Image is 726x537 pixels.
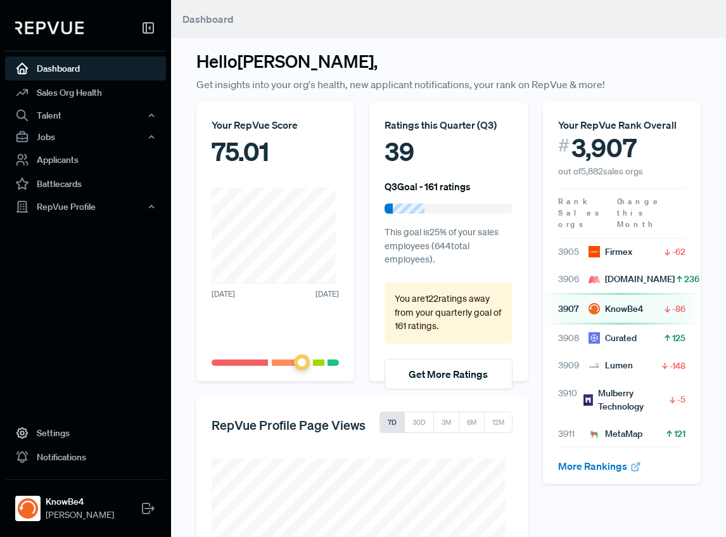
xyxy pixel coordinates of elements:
span: 3907 [558,302,589,316]
p: Get insights into your org's health, new applicant notifications, your rank on RepVue & more! [196,77,701,92]
span: -86 [672,302,685,315]
span: [PERSON_NAME] [46,508,114,522]
button: 3M [433,411,459,433]
span: # [558,133,570,159]
button: Talent [5,105,166,126]
a: Dashboard [5,56,166,81]
button: 12M [484,411,513,433]
div: MetaMap [589,427,642,441]
a: Notifications [5,445,166,469]
div: KnowBe4 [589,302,644,316]
p: You are 122 ratings away from your quarterly goal of 161 ratings . [395,292,502,333]
img: KnowBe4 [589,303,600,314]
div: [DOMAIN_NAME] [589,273,675,286]
span: [DATE] [212,288,235,300]
span: 3908 [558,332,589,345]
div: Firmex [589,245,632,259]
span: -62 [672,245,685,258]
button: 7D [379,411,405,433]
span: 3905 [558,245,589,259]
img: KnowBe4 [18,498,38,519]
a: More Rankings [558,460,642,472]
button: RepVue Profile [5,196,166,217]
img: Curated [589,332,600,344]
span: Change this Month [617,196,661,230]
a: Sales Org Health [5,81,166,105]
img: RepVue [15,22,84,34]
img: Lumen [589,360,600,372]
div: 75.01 [212,133,339,171]
h6: Q3 Goal - 161 ratings [385,181,471,192]
img: MetaMap [589,429,600,440]
img: Masterplan.com [589,274,600,285]
span: Sales orgs [558,207,601,230]
span: -5 [677,393,685,406]
span: Rank [558,196,589,207]
h5: RepVue Profile Page Views [212,417,366,432]
span: 3911 [558,427,589,441]
button: Jobs [5,126,166,148]
span: [DATE] [315,288,339,300]
button: Get More Ratings [385,359,512,389]
a: Battlecards [5,172,166,196]
p: This goal is 25 % of your sales employees ( 644 total employees). [385,226,512,267]
div: 39 [385,133,512,171]
span: 3910 [558,387,584,413]
div: Ratings this Quarter ( Q3 ) [385,117,512,133]
span: 125 [672,332,685,344]
h3: Hello [PERSON_NAME] , [196,51,701,72]
strong: KnowBe4 [46,495,114,508]
div: Curated [589,332,637,345]
a: KnowBe4KnowBe4[PERSON_NAME] [5,479,166,527]
span: 3906 [558,273,589,286]
img: Mulberry Technology [583,394,593,406]
span: 3,907 [571,133,637,163]
a: Applicants [5,148,166,172]
span: 121 [674,427,685,440]
span: Your RepVue Rank Overall [558,119,677,131]
span: 236 [684,273,699,285]
span: Dashboard [182,13,234,25]
img: Firmex [589,246,600,257]
a: Settings [5,421,166,445]
span: out of 5,882 sales orgs [558,165,643,177]
span: 3909 [558,359,589,372]
div: Mulberry Technology [583,387,668,413]
div: Your RepVue Score [212,117,339,133]
button: 30D [404,411,434,433]
div: Lumen [589,359,633,372]
span: -148 [670,359,685,372]
button: 6M [459,411,485,433]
